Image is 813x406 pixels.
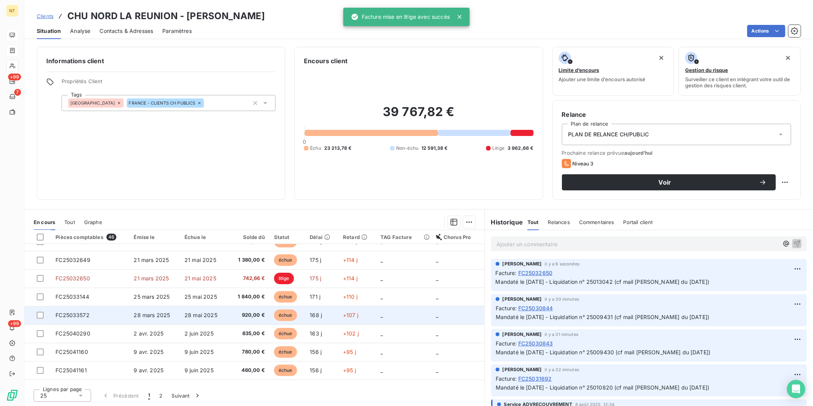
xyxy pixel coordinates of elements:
span: 3 962,66 € [508,145,534,152]
span: Portail client [624,219,653,225]
span: Échu [310,145,321,152]
span: 163 j [310,330,322,337]
span: 168 j [310,312,322,318]
span: Clients [37,13,54,19]
span: FC25033144 [56,293,89,300]
span: 175 j [310,257,321,263]
span: +114 j [343,257,358,263]
div: Statut [274,234,301,240]
span: 28 mai 2025 [184,312,217,318]
span: Contacts & Adresses [100,27,153,35]
span: Surveiller ce client en intégrant votre outil de gestion des risques client. [685,76,794,88]
span: 460,00 € [233,367,265,374]
span: Voir [571,179,759,185]
span: PLAN DE RELANCE CH/PUBLIC [568,131,649,138]
span: +114 j [343,275,358,282]
span: Analyse [70,27,90,35]
div: Retard [343,234,371,240]
h2: 39 767,82 € [304,104,533,127]
span: 7 [14,89,21,96]
span: il y a 30 minutes [545,297,580,301]
span: 9 juin 2025 [184,349,214,355]
span: FC25032650 [518,269,553,277]
span: 21 mai 2025 [184,257,216,263]
span: 23 213,78 € [324,145,352,152]
button: Actions [747,25,785,37]
span: FC25041161 [56,367,87,373]
span: 2 avr. 2025 [134,330,163,337]
span: Commentaires [579,219,614,225]
h3: CHU NORD LA REUNION - [PERSON_NAME] [67,9,265,23]
span: _ [436,257,438,263]
span: Tout [64,219,75,225]
span: Mandaté le [DATE] - Liquidation n° 25009431 (cf mail [PERSON_NAME] du [DATE]) [496,314,710,320]
span: 2 juin 2025 [184,330,214,337]
span: litige [274,273,294,284]
span: [PERSON_NAME] [503,296,542,303]
span: 1 840,00 € [233,293,265,301]
span: Paramètres [162,27,192,35]
span: Prochaine relance prévue [562,150,791,156]
span: 28 mars 2025 [134,312,170,318]
span: FC25031692 [518,375,552,383]
span: 156 j [310,349,322,355]
span: _ [380,312,383,318]
h6: Informations client [46,56,276,65]
span: 835,00 € [233,330,265,337]
button: Voir [562,174,776,190]
span: échue [274,309,297,321]
div: TAG Facture [380,234,427,240]
span: _ [380,367,383,373]
span: Facture : [496,304,517,312]
span: 0 [303,139,306,145]
span: Facture : [496,339,517,347]
button: Limite d’encoursAjouter une limite d’encours autorisé [552,47,674,96]
span: Mandaté le [DATE] - Liquidation n° 25009430 (cf mail [PERSON_NAME] du [DATE]) [496,349,711,355]
span: +107 j [343,312,358,318]
span: il y a 32 minutes [545,367,580,372]
div: Pièces comptables [56,234,124,241]
div: Facture mise en litige avec succès [351,10,450,24]
div: Chorus Pro [436,234,480,240]
span: _ [436,367,438,373]
span: FC25030843 [518,339,553,347]
span: +102 j [343,330,359,337]
span: Graphe [84,219,102,225]
div: Émise le [134,234,175,240]
span: _ [380,349,383,355]
span: FC25030844 [518,304,553,312]
button: Gestion du risqueSurveiller ce client en intégrant votre outil de gestion des risques client. [679,47,801,96]
span: Litige [492,145,504,152]
button: 2 [155,388,167,404]
span: 25 [40,392,47,399]
span: 1 380,00 € [233,256,265,264]
span: 920,00 € [233,311,265,319]
span: échue [274,328,297,339]
span: Limite d’encours [559,67,599,73]
button: Précédent [97,388,144,404]
span: [PERSON_NAME] [503,260,542,267]
div: Échue le [184,234,224,240]
a: Clients [37,12,54,20]
span: _ [380,330,383,337]
h6: Encours client [304,56,348,65]
span: [GEOGRAPHIC_DATA] [70,101,115,105]
div: Délai [310,234,334,240]
span: Ajouter une limite d’encours autorisé [559,76,646,82]
span: 21 mars 2025 [134,257,169,263]
h6: Historique [485,218,523,227]
span: _ [436,312,438,318]
span: [PERSON_NAME] [503,331,542,338]
span: Facture : [496,269,517,277]
span: _ [436,275,438,282]
span: +99 [8,320,21,327]
span: FC25040290 [56,330,90,337]
span: 9 avr. 2025 [134,367,163,373]
h6: Relance [562,110,791,119]
span: 25 mai 2025 [184,293,217,300]
span: _ [436,293,438,300]
span: Mandaté le [DATE] - Liquidation n° 25013042 (cf mail [PERSON_NAME] du [DATE]) [496,278,710,285]
button: 1 [144,388,155,404]
span: FC25041160 [56,349,88,355]
span: 9 juin 2025 [184,367,214,373]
